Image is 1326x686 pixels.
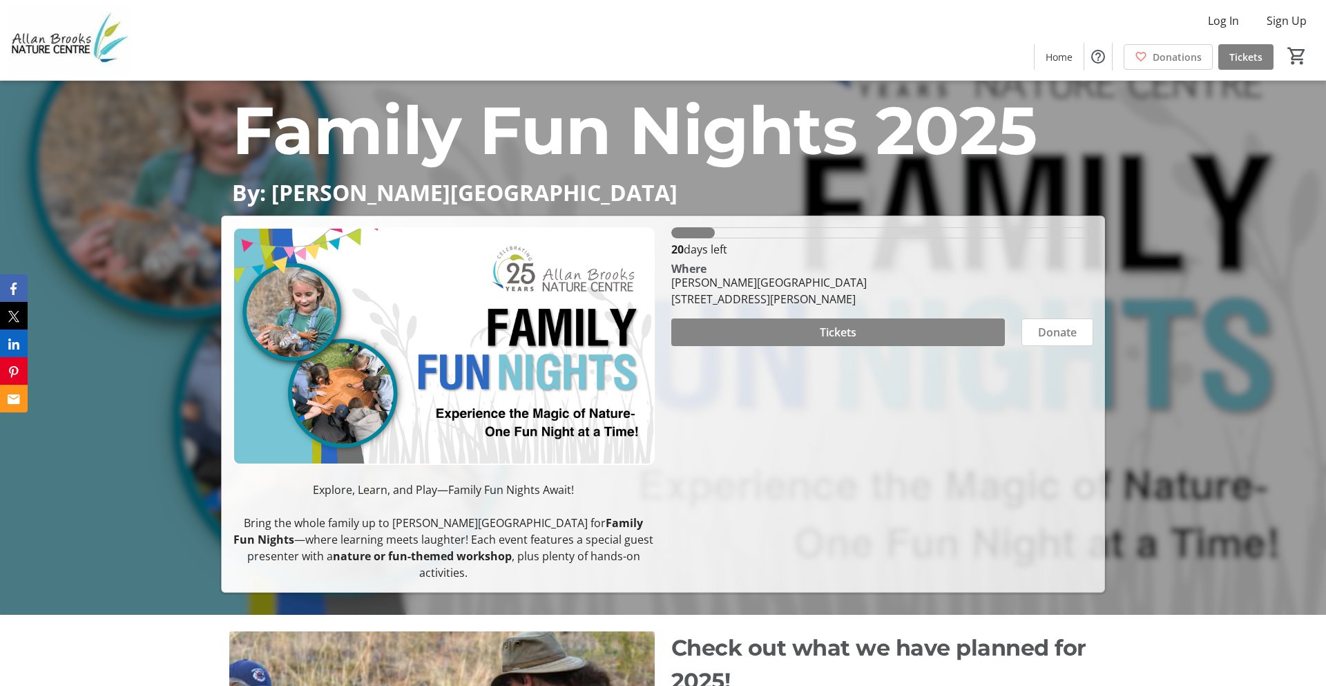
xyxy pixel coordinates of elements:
[1256,10,1318,32] button: Sign Up
[820,324,856,341] span: Tickets
[1229,50,1262,64] span: Tickets
[671,241,1093,258] p: days left
[1197,10,1250,32] button: Log In
[1046,50,1073,64] span: Home
[333,549,512,564] strong: nature or fun-themed workshop
[1208,12,1239,29] span: Log In
[671,291,867,307] div: [STREET_ADDRESS][PERSON_NAME]
[1035,44,1084,70] a: Home
[233,515,655,581] p: Bring the whole family up to [PERSON_NAME][GEOGRAPHIC_DATA] for —where learning meets laughter! E...
[1084,43,1112,70] button: Help
[1021,318,1093,346] button: Donate
[233,482,655,498] p: Explore, Learn, and Play—Family Fun Nights Await!
[8,6,131,75] img: Allan Brooks Nature Centre's Logo
[1285,44,1309,68] button: Cart
[671,274,867,291] div: [PERSON_NAME][GEOGRAPHIC_DATA]
[1218,44,1274,70] a: Tickets
[1153,50,1202,64] span: Donations
[233,227,655,465] img: Campaign CTA Media Photo
[671,227,1093,238] div: 10.268% of fundraising goal reached
[1267,12,1307,29] span: Sign Up
[671,318,1005,346] button: Tickets
[232,90,1037,171] span: Family Fun Nights 2025
[671,263,707,274] div: Where
[671,242,684,257] span: 20
[1124,44,1213,70] a: Donations
[232,180,1094,204] p: By: [PERSON_NAME][GEOGRAPHIC_DATA]
[1038,324,1077,341] span: Donate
